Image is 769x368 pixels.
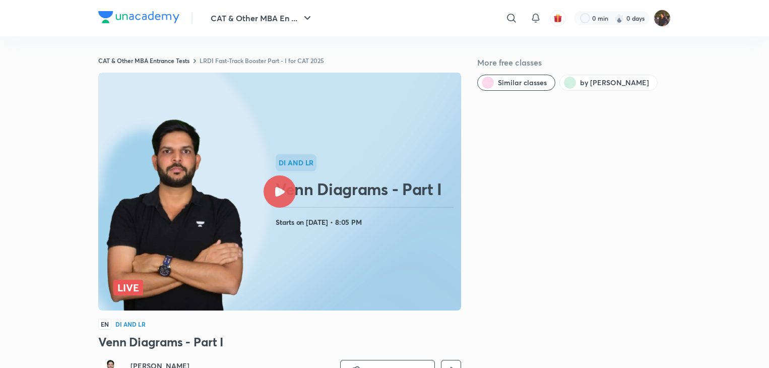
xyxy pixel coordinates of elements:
[98,11,179,26] a: Company Logo
[98,319,111,330] span: EN
[477,75,555,91] button: Similar classes
[276,216,457,229] h4: Starts on [DATE] • 8:05 PM
[115,321,145,327] h4: DI and LR
[98,334,461,350] h3: Venn Diagrams - Part I
[477,56,671,69] h5: More free classes
[98,56,189,65] a: CAT & Other MBA Entrance Tests
[276,179,457,199] h2: Venn Diagrams - Part I
[98,11,179,23] img: Company Logo
[580,78,649,88] span: by Ravi Kumar
[559,75,658,91] button: by Ravi Kumar
[498,78,547,88] span: Similar classes
[654,10,671,27] img: Bhumika Varshney
[200,56,324,65] a: LRDI Fast-Track Booster Part - I for CAT 2025
[550,10,566,26] button: avatar
[205,8,319,28] button: CAT & Other MBA En ...
[553,14,562,23] img: avatar
[614,13,624,23] img: streak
